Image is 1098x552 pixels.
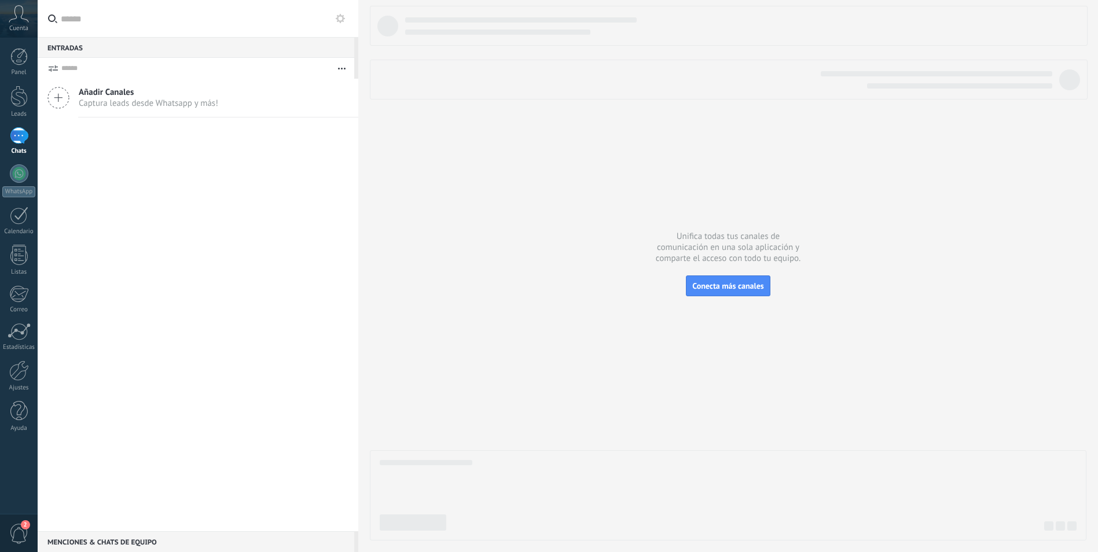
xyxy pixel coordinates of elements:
span: 2 [21,520,30,529]
div: Estadísticas [2,344,36,351]
div: Panel [2,69,36,76]
div: Ayuda [2,425,36,432]
div: Entradas [38,37,354,58]
span: Cuenta [9,25,28,32]
div: Leads [2,111,36,118]
div: Calendario [2,228,36,235]
div: Chats [2,148,36,155]
div: Menciones & Chats de equipo [38,531,354,552]
button: Conecta más canales [686,275,770,296]
span: Conecta más canales [692,281,763,291]
div: Correo [2,306,36,314]
div: Ajustes [2,384,36,392]
div: WhatsApp [2,186,35,197]
div: Listas [2,268,36,276]
button: Más [329,58,354,79]
span: Añadir Canales [79,87,218,98]
span: Captura leads desde Whatsapp y más! [79,98,218,109]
